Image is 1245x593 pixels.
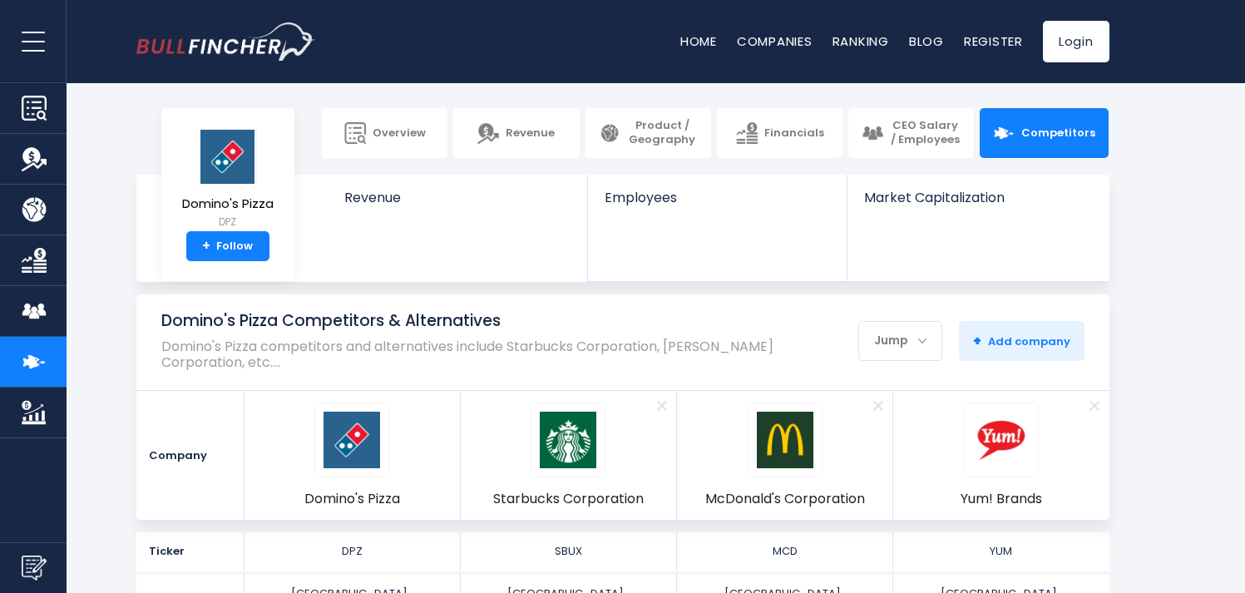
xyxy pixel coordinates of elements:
[832,32,889,50] a: Ranking
[136,22,315,61] img: bullfincher logo
[304,403,400,508] a: DPZ logo Domino's Pizza
[627,119,698,147] span: Product / Geography
[585,108,711,158] a: Product / Geography
[161,311,828,332] h1: Domino's Pizza Competitors & Alternatives
[680,32,717,50] a: Home
[1080,391,1109,420] a: Remove
[344,190,571,205] span: Revenue
[863,391,892,420] a: Remove
[466,544,671,559] div: SBUX
[961,403,1042,508] a: YUM logo Yum! Brands
[373,126,426,141] span: Overview
[588,175,847,234] a: Employees
[506,126,555,141] span: Revenue
[322,108,447,158] a: Overview
[980,108,1109,158] a: Competitors
[705,403,865,508] a: MCD logo McDonald's Corporation
[605,190,830,205] span: Employees
[848,108,974,158] a: CEO Salary / Employees
[1021,126,1095,141] span: Competitors
[328,175,588,234] a: Revenue
[136,22,315,61] a: Go to homepage
[182,197,274,211] span: Domino's Pizza
[682,544,887,559] div: MCD
[249,544,455,559] div: DPZ
[847,175,1107,234] a: Market Capitalization
[136,391,245,520] div: Company
[647,391,676,420] a: Remove
[182,215,274,230] small: DPZ
[890,119,961,147] span: CEO Salary / Employees
[973,331,981,350] strong: +
[493,403,644,508] a: SBUX logo Starbucks Corporation
[705,490,865,508] span: McDonald's Corporation
[959,321,1084,361] button: +Add company
[973,334,1070,348] span: Add company
[136,532,245,571] div: Ticker
[737,32,813,50] a: Companies
[757,412,813,468] img: MCD logo
[964,32,1023,50] a: Register
[161,339,828,370] p: Domino's Pizza competitors and alternatives include Starbucks Corporation, [PERSON_NAME] Corporat...
[453,108,579,158] a: Revenue
[864,190,1090,205] span: Market Capitalization
[909,32,944,50] a: Blog
[202,239,210,254] strong: +
[898,544,1104,559] div: YUM
[764,126,824,141] span: Financials
[304,490,400,508] span: Domino's Pizza
[1043,21,1109,62] a: Login
[859,323,941,358] div: Jump
[540,412,596,468] img: SBUX logo
[493,490,644,508] span: Starbucks Corporation
[717,108,842,158] a: Financials
[324,412,380,468] img: DPZ logo
[181,128,274,232] a: Domino's Pizza DPZ
[973,412,1030,468] img: YUM logo
[186,231,269,261] a: +Follow
[961,490,1042,508] span: Yum! Brands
